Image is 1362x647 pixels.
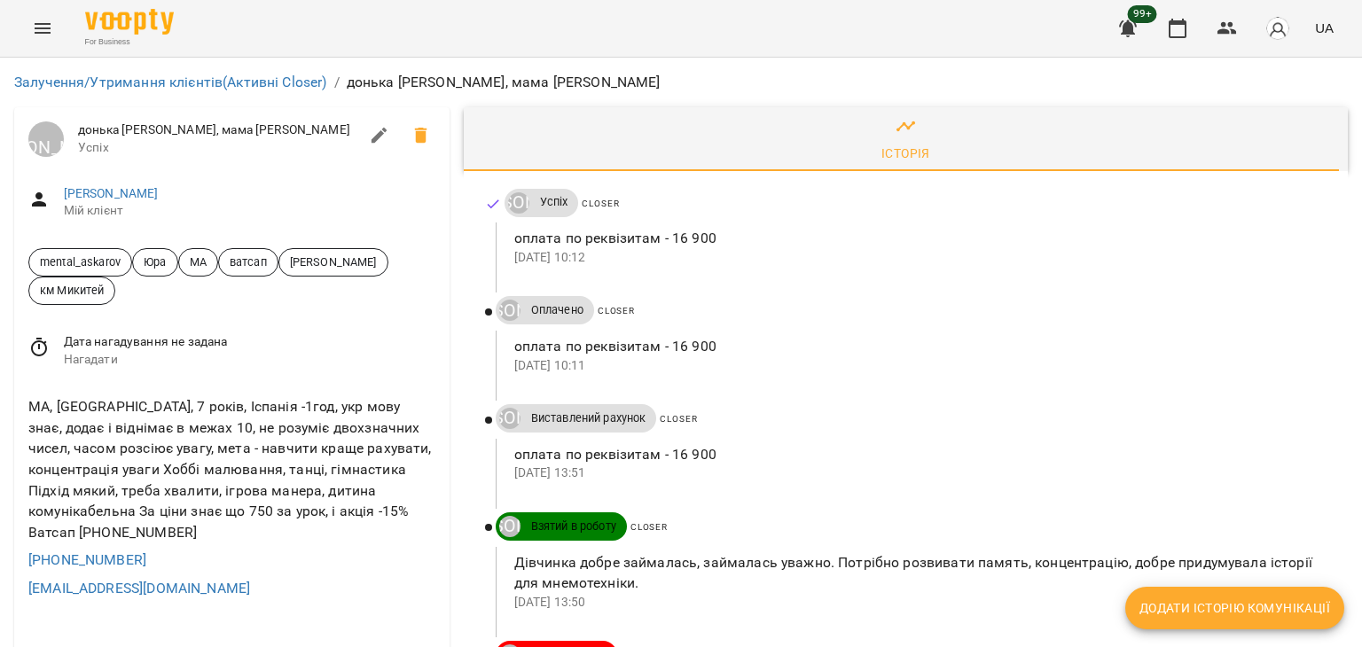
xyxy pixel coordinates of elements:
[28,551,146,568] a: [PHONE_NUMBER]
[25,393,439,546] div: МА, [GEOGRAPHIC_DATA], 7 років, Іспанія -1год, укр мову знає, додає і віднімає в межах 10, не роз...
[499,516,521,537] div: ДТ Ірина Микитей
[64,186,159,200] a: [PERSON_NAME]
[29,282,114,299] span: км Микитей
[630,522,668,532] span: Closer
[521,518,627,534] span: Взятий в роботу
[28,121,64,157] a: ДТ [PERSON_NAME]
[499,300,521,321] div: ДТ Ірина Микитей
[514,594,1319,612] p: [DATE] 13:50
[279,253,387,270] span: [PERSON_NAME]
[514,464,1319,482] p: [DATE] 13:51
[85,9,174,35] img: Voopty Logo
[85,36,174,48] span: For Business
[521,302,594,318] span: Оплачено
[64,351,435,369] span: Нагадати
[514,357,1319,375] p: [DATE] 10:11
[1128,5,1157,23] span: 99+
[514,228,1319,249] p: оплата по реквізитам - 16 900
[508,192,529,214] div: ДТ Ірина Микитей
[505,192,529,214] a: ДТ [PERSON_NAME]
[78,121,358,139] span: донька [PERSON_NAME], мама [PERSON_NAME]
[78,139,358,157] span: Успіх
[1265,16,1290,41] img: avatar_s.png
[1139,597,1330,619] span: Додати історію комунікації
[514,336,1319,357] p: оплата по реквізитам - 16 900
[521,410,657,426] span: Виставлений рахунок
[1308,12,1341,44] button: UA
[496,408,521,429] a: ДТ [PERSON_NAME]
[514,552,1319,594] p: Дівчинка добре займалась, займалась уважно. Потрібно розвивати память, концентрацію, добре придум...
[598,306,635,316] span: Closer
[881,143,930,164] div: Історія
[64,333,435,351] span: Дата нагадування не задана
[582,199,619,208] span: Closer
[660,414,697,424] span: Closer
[1125,587,1344,629] button: Додати історію комунікації
[496,300,521,321] a: ДТ [PERSON_NAME]
[179,253,217,270] span: МА
[28,121,64,157] div: ДТ Ірина Микитей
[29,253,131,270] span: mental_askarov
[499,408,521,429] div: ДТ Ірина Микитей
[133,253,176,270] span: Юра
[14,74,327,90] a: Залучення/Утримання клієнтів(Активні Closer)
[529,194,579,210] span: Успіх
[219,253,278,270] span: ватсап
[347,72,661,93] p: донька [PERSON_NAME], мама [PERSON_NAME]
[514,444,1319,465] p: оплата по реквізитам - 16 900
[14,72,1348,93] nav: breadcrumb
[496,516,521,537] a: ДТ [PERSON_NAME]
[514,249,1319,267] p: [DATE] 10:12
[334,72,340,93] li: /
[28,580,250,596] a: [EMAIL_ADDRESS][DOMAIN_NAME]
[21,7,64,50] button: Menu
[1315,19,1334,37] span: UA
[64,202,435,220] span: Мій клієнт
